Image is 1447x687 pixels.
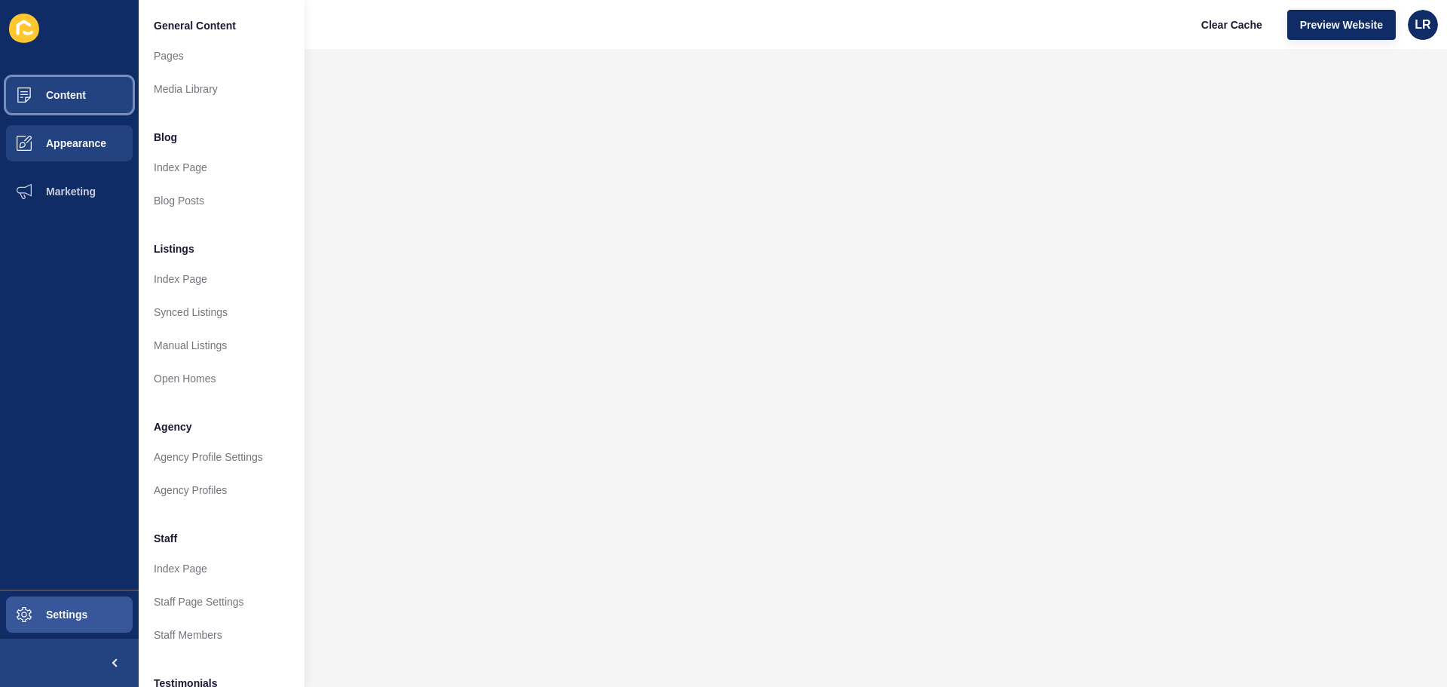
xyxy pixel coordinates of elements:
a: Pages [139,39,304,72]
a: Open Homes [139,362,304,395]
a: Agency Profile Settings [139,440,304,474]
a: Index Page [139,151,304,184]
a: Index Page [139,552,304,585]
span: LR [1415,17,1430,32]
a: Synced Listings [139,296,304,329]
button: Preview Website [1287,10,1396,40]
span: Staff [154,531,177,546]
span: Blog [154,130,177,145]
a: Staff Page Settings [139,585,304,618]
span: Agency [154,419,192,434]
a: Staff Members [139,618,304,652]
a: Agency Profiles [139,474,304,507]
span: General Content [154,18,236,33]
span: Preview Website [1300,17,1383,32]
a: Blog Posts [139,184,304,217]
a: Manual Listings [139,329,304,362]
a: Index Page [139,262,304,296]
span: Clear Cache [1201,17,1262,32]
button: Clear Cache [1188,10,1275,40]
a: Media Library [139,72,304,106]
span: Listings [154,241,194,256]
